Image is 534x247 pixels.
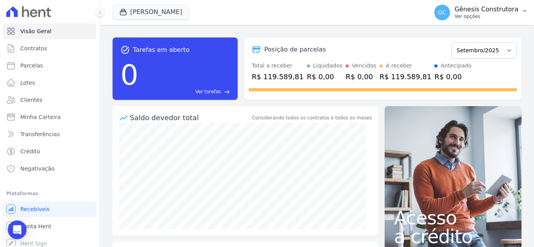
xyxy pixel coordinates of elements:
span: Clientes [20,96,42,104]
div: Liquidados [313,62,343,70]
div: Vencidos [352,62,376,70]
span: east [224,89,230,95]
span: Minha Carteira [20,113,61,121]
span: Transferências [20,130,60,138]
div: R$ 0,00 [434,71,471,82]
span: Contratos [20,44,47,52]
button: GC Gênesis Construtora Ver opções [428,2,534,23]
div: Saldo devedor total [130,112,251,123]
div: Posição de parcelas [264,45,326,54]
div: Antecipado [441,62,471,70]
span: Negativação [20,165,55,172]
a: Negativação [3,161,97,176]
a: Contratos [3,41,97,56]
a: Visão Geral [3,23,97,39]
div: Plataformas [6,189,93,198]
a: Recebíveis [3,201,97,217]
a: Conta Hent [3,219,97,234]
div: R$ 119.589,81 [380,71,432,82]
button: [PERSON_NAME] [113,5,189,20]
a: Minha Carteira [3,109,97,125]
a: Transferências [3,126,97,142]
span: Parcelas [20,62,43,69]
span: Visão Geral [20,27,52,35]
span: Crédito [20,147,40,155]
a: Lotes [3,75,97,91]
a: Ver tarefas east [142,88,230,95]
span: a crédito [394,227,512,246]
a: Clientes [3,92,97,108]
span: GC [438,10,446,15]
div: A receber [386,62,412,70]
div: R$ 0,00 [346,71,376,82]
span: Ver tarefas [195,88,221,95]
div: R$ 119.589,81 [252,71,304,82]
span: Tarefas em aberto [133,45,190,55]
div: Considerando todos os contratos e todos os meses [252,114,372,121]
div: 0 [120,55,138,95]
a: Crédito [3,144,97,159]
p: Gênesis Construtora [455,5,518,13]
span: Acesso [394,208,512,227]
span: Recebíveis [20,205,50,213]
span: task_alt [120,45,130,55]
a: Parcelas [3,58,97,73]
div: Open Intercom Messenger [8,220,27,239]
span: Lotes [20,79,35,87]
div: R$ 0,00 [307,71,343,82]
div: Total a receber [252,62,304,70]
p: Ver opções [455,13,518,20]
span: Conta Hent [20,222,51,230]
